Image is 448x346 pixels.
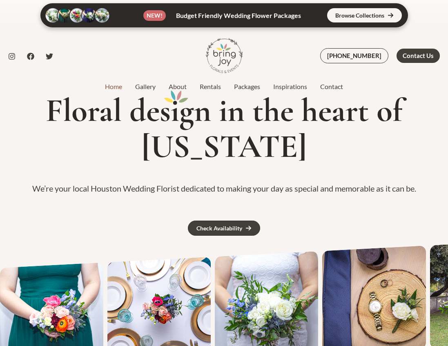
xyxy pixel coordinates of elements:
[196,225,242,231] div: Check Availability
[397,49,440,63] a: Contact Us
[267,82,314,92] a: Inspirations
[98,82,129,92] a: Home
[227,82,267,92] a: Packages
[171,93,179,129] mark: i
[98,80,350,93] nav: Site Navigation
[46,53,53,60] a: Twitter
[162,82,193,92] a: About
[314,82,350,92] a: Contact
[10,93,438,165] h1: Floral des gn in the heart of [US_STATE]
[10,181,438,196] p: We’re your local Houston Wedding Florist dedicated to making your day as special and memorable as...
[193,82,227,92] a: Rentals
[27,53,34,60] a: Facebook
[206,37,243,74] img: Bring Joy
[188,221,260,236] a: Check Availability
[8,53,16,60] a: Instagram
[129,82,162,92] a: Gallery
[320,48,388,63] a: [PHONE_NUMBER]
